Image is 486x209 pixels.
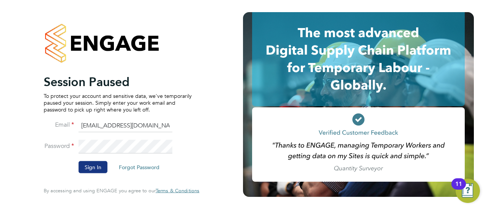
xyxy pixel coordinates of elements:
[44,121,74,129] label: Email
[44,187,199,194] span: By accessing and using ENGAGE you agree to our
[44,142,74,150] label: Password
[156,188,199,194] a: Terms & Conditions
[455,184,462,194] div: 11
[79,119,172,132] input: Enter your work email...
[113,161,166,173] button: Forgot Password
[79,161,107,173] button: Sign In
[44,92,192,113] p: To protect your account and sensitive data, we've temporarily paused your session. Simply enter y...
[44,74,192,89] h2: Session Paused
[456,179,480,203] button: Open Resource Center, 11 new notifications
